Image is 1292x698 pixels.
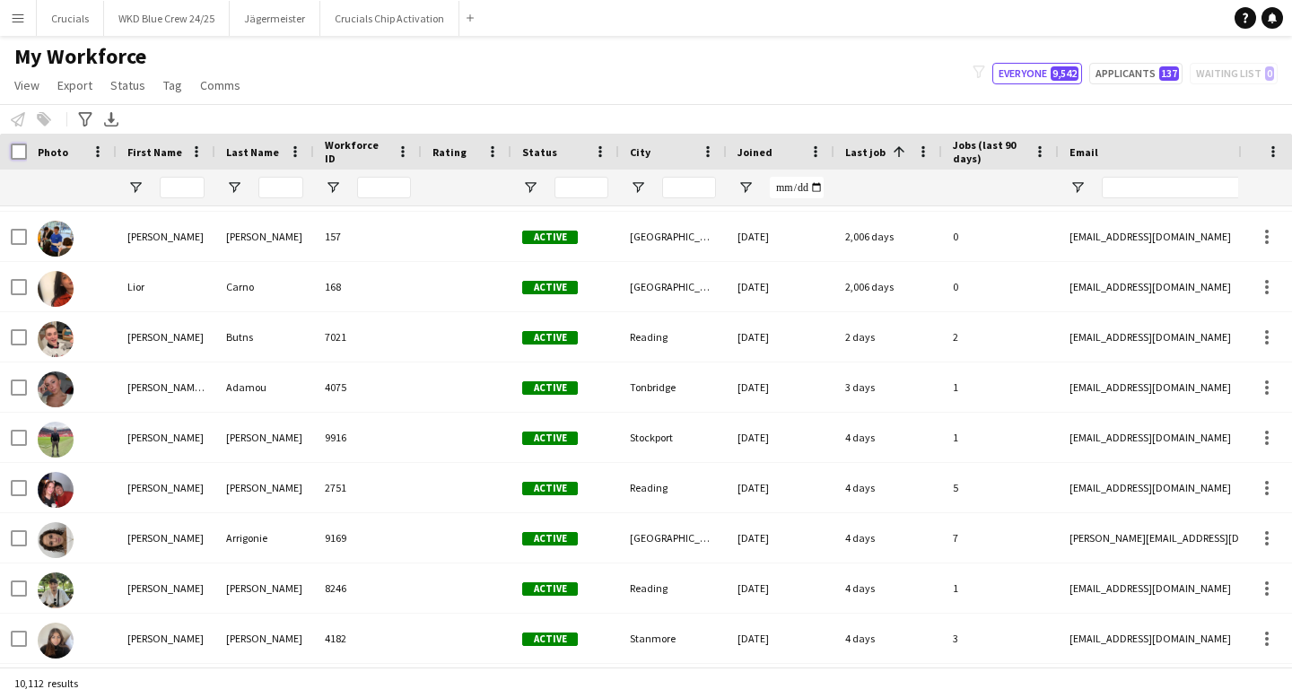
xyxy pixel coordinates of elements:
span: Export [57,77,92,93]
span: Workforce ID [325,138,389,165]
a: Status [103,74,153,97]
div: 5 [942,463,1059,512]
button: Open Filter Menu [325,179,341,196]
div: 4075 [314,362,422,412]
span: Active [522,432,578,445]
div: [DATE] [727,212,834,261]
div: [PERSON_NAME] [117,614,215,663]
div: [PERSON_NAME] [215,563,314,613]
span: Active [522,331,578,345]
div: 4182 [314,614,422,663]
div: 0 [942,262,1059,311]
div: 3 [942,614,1059,663]
button: WKD Blue Crew 24/25 [104,1,230,36]
a: Export [50,74,100,97]
div: [PERSON_NAME] [215,212,314,261]
input: Joined Filter Input [770,177,824,198]
div: Butns [215,312,314,362]
div: 4 days [834,563,942,613]
div: 8246 [314,563,422,613]
span: Rating [432,145,467,159]
button: Applicants137 [1089,63,1183,84]
input: First Name Filter Input [160,177,205,198]
img: charlie barry [38,422,74,458]
span: Active [522,381,578,395]
div: [DATE] [727,463,834,512]
div: 2 days [834,312,942,362]
input: Workforce ID Filter Input [357,177,411,198]
div: [DATE] [727,312,834,362]
span: Active [522,482,578,495]
div: [PERSON_NAME] [215,463,314,512]
div: [GEOGRAPHIC_DATA] [619,262,727,311]
span: Tag [163,77,182,93]
img: Lewis Jennings [38,221,74,257]
div: Stanmore [619,614,727,663]
input: Last Name Filter Input [258,177,303,198]
div: [PERSON_NAME] [117,563,215,613]
button: Open Filter Menu [226,179,242,196]
button: Open Filter Menu [1069,179,1086,196]
img: Marley D’cruz [38,572,74,608]
span: Last job [845,145,886,159]
a: Comms [193,74,248,97]
span: Last Name [226,145,279,159]
button: Open Filter Menu [522,179,538,196]
a: Tag [156,74,189,97]
img: Sasha Jagsi [38,623,74,659]
input: City Filter Input [662,177,716,198]
div: 2,006 days [834,262,942,311]
img: Emmanuel Marcial [38,472,74,508]
input: Status Filter Input [554,177,608,198]
img: Harriet Arrigonie [38,522,74,558]
div: [DATE] [727,262,834,311]
div: Reading [619,312,727,362]
div: [DATE] [727,614,834,663]
span: 137 [1159,66,1179,81]
span: Active [522,532,578,545]
div: 7 [942,513,1059,563]
span: View [14,77,39,93]
div: Tonbridge [619,362,727,412]
div: 4 days [834,413,942,462]
div: 9916 [314,413,422,462]
div: [DATE] [727,513,834,563]
span: Status [522,145,557,159]
div: [GEOGRAPHIC_DATA] [619,212,727,261]
div: 3 days [834,362,942,412]
button: Jägermeister [230,1,320,36]
span: My Workforce [14,43,146,70]
span: City [630,145,650,159]
img: Katarina (Kitty) Adamou [38,371,74,407]
div: Lior [117,262,215,311]
div: [PERSON_NAME] [117,312,215,362]
div: 1 [942,362,1059,412]
span: Active [522,231,578,244]
div: [PERSON_NAME] [117,413,215,462]
div: 2 [942,312,1059,362]
span: Joined [738,145,773,159]
button: Open Filter Menu [127,179,144,196]
div: [PERSON_NAME] [117,463,215,512]
div: 4 days [834,513,942,563]
div: Reading [619,563,727,613]
div: Reading [619,463,727,512]
app-action-btn: Export XLSX [100,109,122,130]
div: [DATE] [727,362,834,412]
div: 168 [314,262,422,311]
div: 1 [942,563,1059,613]
div: 1 [942,413,1059,462]
img: Lior Carno [38,271,74,307]
a: View [7,74,47,97]
div: [PERSON_NAME] [117,513,215,563]
div: 2751 [314,463,422,512]
button: Open Filter Menu [738,179,754,196]
div: Stockport [619,413,727,462]
span: 9,542 [1051,66,1078,81]
div: 7021 [314,312,422,362]
div: [PERSON_NAME] [215,614,314,663]
div: [DATE] [727,413,834,462]
app-action-btn: Advanced filters [74,109,96,130]
span: Active [522,582,578,596]
div: [PERSON_NAME] [117,212,215,261]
